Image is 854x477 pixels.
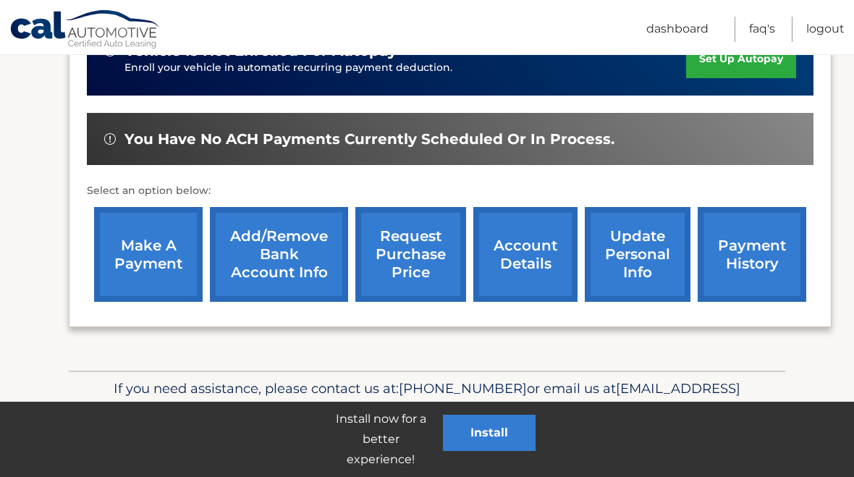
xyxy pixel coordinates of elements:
a: Logout [806,17,845,42]
p: Install now for a better experience! [318,409,443,470]
a: FAQ's [749,17,775,42]
a: make a payment [94,207,203,302]
a: payment history [698,207,806,302]
a: Cal Automotive [9,9,161,51]
p: Select an option below: [87,182,813,200]
span: You have no ACH payments currently scheduled or in process. [124,130,614,148]
button: Install [443,415,536,451]
a: account details [473,207,578,302]
a: update personal info [585,207,690,302]
span: [PHONE_NUMBER] [399,380,527,397]
a: Dashboard [646,17,709,42]
a: Add/Remove bank account info [210,207,348,302]
img: alert-white.svg [104,133,116,145]
a: request purchase price [355,207,466,302]
p: If you need assistance, please contact us at: or email us at [78,377,776,423]
a: set up autopay [686,40,796,78]
p: Enroll your vehicle in automatic recurring payment deduction. [124,60,686,76]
